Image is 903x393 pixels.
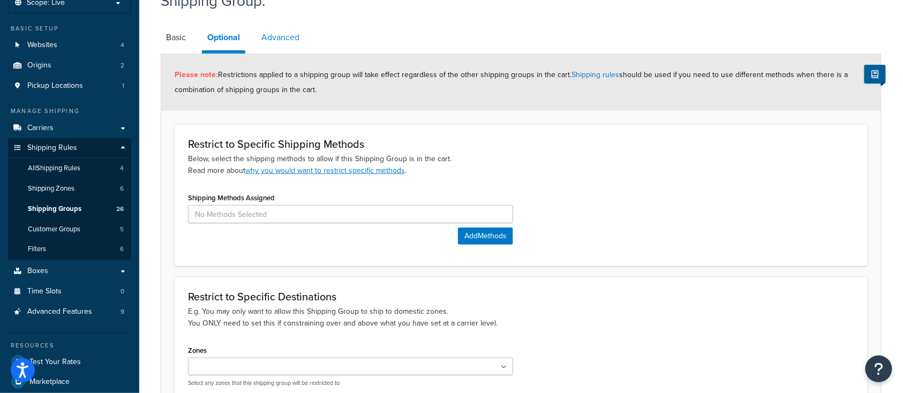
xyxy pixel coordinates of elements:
[8,56,131,75] li: Origins
[188,205,513,223] input: No Methods Selected
[120,245,124,254] span: 6
[188,346,207,354] label: Zones
[27,267,48,276] span: Boxes
[27,41,57,50] span: Websites
[28,184,74,193] span: Shipping Zones
[120,184,124,193] span: 6
[8,138,131,260] li: Shipping Rules
[27,124,54,133] span: Carriers
[8,302,131,322] li: Advanced Features
[8,35,131,55] a: Websites4
[8,107,131,116] div: Manage Shipping
[8,35,131,55] li: Websites
[8,118,131,138] a: Carriers
[8,179,131,199] a: Shipping Zones6
[8,239,131,259] li: Filters
[188,194,275,202] label: Shipping Methods Assigned
[8,282,131,301] li: Time Slots
[202,25,245,54] a: Optional
[161,25,191,50] a: Basic
[8,220,131,239] li: Customer Groups
[458,228,513,245] button: AddMethods
[8,179,131,199] li: Shipping Zones
[29,358,81,367] span: Test Your Rates
[866,356,892,382] button: Open Resource Center
[121,287,124,296] span: 0
[122,81,124,90] span: 1
[8,261,131,281] a: Boxes
[8,239,131,259] a: Filters6
[8,220,131,239] a: Customer Groups5
[175,69,848,95] span: Restrictions applied to a shipping group will take effect regardless of the other shipping groups...
[8,199,131,219] li: Shipping Groups
[8,76,131,96] a: Pickup Locations1
[29,377,70,387] span: Marketplace
[28,245,46,254] span: Filters
[8,352,131,372] a: Test Your Rates
[8,341,131,350] div: Resources
[27,307,92,316] span: Advanced Features
[188,379,513,387] p: Select any zones that this shipping group will be restricted to
[864,65,886,84] button: Show Help Docs
[27,143,77,153] span: Shipping Rules
[8,76,131,96] li: Pickup Locations
[188,291,854,303] h3: Restrict to Specific Destinations
[28,225,80,234] span: Customer Groups
[121,307,124,316] span: 9
[8,138,131,158] a: Shipping Rules
[8,199,131,219] a: Shipping Groups26
[8,56,131,75] a: Origins2
[571,69,619,80] a: Shipping rules
[121,41,124,50] span: 4
[28,164,80,173] span: All Shipping Rules
[175,69,218,80] strong: Please note:
[121,61,124,70] span: 2
[120,164,124,173] span: 4
[8,158,131,178] a: AllShipping Rules4
[188,306,854,329] p: E.g. You may only want to allow this Shipping Group to ship to domestic zones. You ONLY need to s...
[28,205,81,214] span: Shipping Groups
[8,372,131,391] a: Marketplace
[120,225,124,234] span: 5
[27,61,51,70] span: Origins
[8,282,131,301] a: Time Slots0
[8,24,131,33] div: Basic Setup
[116,205,124,214] span: 26
[256,25,305,50] a: Advanced
[188,153,854,177] p: Below, select the shipping methods to allow if this Shipping Group is in the cart. Read more about .
[27,287,62,296] span: Time Slots
[27,81,83,90] span: Pickup Locations
[8,302,131,322] a: Advanced Features9
[245,165,405,176] a: why you would want to restrict specific methods
[188,138,854,150] h3: Restrict to Specific Shipping Methods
